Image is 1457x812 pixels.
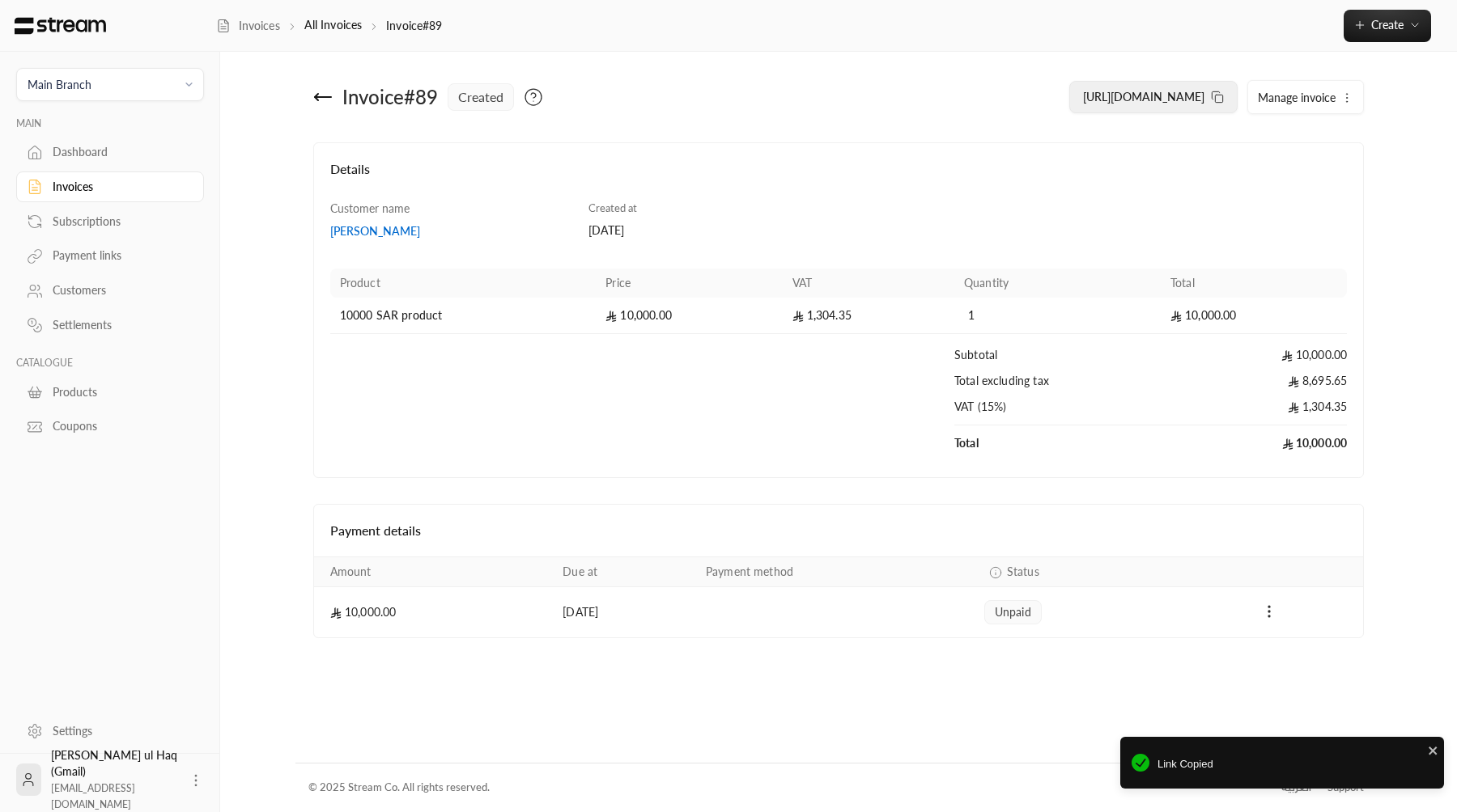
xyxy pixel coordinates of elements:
[1258,91,1336,104] span: Manage invoice
[216,18,280,34] a: Invoices
[314,557,553,587] th: Amount
[995,604,1031,620] span: unpaid
[13,17,108,35] img: Logo
[330,298,597,334] td: 10000 SAR product
[1161,269,1347,298] th: Total
[588,201,637,214] span: Created at
[51,782,135,810] span: [EMAIL_ADDRESS][DOMAIN_NAME]
[16,715,204,746] a: Settings
[330,223,573,239] a: [PERSON_NAME]
[16,171,204,203] a: Invoices
[588,222,831,239] div: [DATE]
[1161,334,1347,373] td: 10,000.00
[314,556,1364,637] table: Payments
[314,587,553,637] td: 10,000.00
[1161,425,1347,461] td: 10,000.00
[1371,18,1404,32] span: Create
[1069,81,1238,113] button: [URL][DOMAIN_NAME]
[16,275,204,307] a: Customers
[16,357,204,370] p: CATALOGUE
[1428,742,1439,758] button: close
[954,373,1161,399] td: Total excluding tax
[553,557,696,587] th: Due at
[342,84,438,110] div: Invoice # 89
[783,269,954,298] th: VAT
[458,87,503,107] span: created
[16,117,204,130] p: MAIN
[51,747,178,812] div: [PERSON_NAME] ul Haq (Gmail)
[53,214,184,230] div: Subscriptions
[53,317,184,333] div: Settlements
[53,144,184,160] div: Dashboard
[53,723,184,739] div: Settings
[553,587,696,637] td: [DATE]
[596,269,782,298] th: Price
[16,310,204,341] a: Settlements
[330,201,410,215] span: Customer name
[53,179,184,195] div: Invoices
[964,307,980,324] span: 1
[16,205,204,237] a: Subscriptions
[330,521,1348,540] h4: Payment details
[1248,81,1363,113] button: Manage invoice
[16,411,204,442] a: Coupons
[386,18,442,34] p: Invoice#89
[1161,373,1347,399] td: 8,695.65
[1161,399,1347,425] td: 1,304.35
[783,298,954,334] td: 1,304.35
[53,282,184,298] div: Customers
[330,269,1348,461] table: Products
[1161,298,1347,334] td: 10,000.00
[1158,756,1433,772] span: Link Copied
[28,76,91,93] div: Main Branch
[1083,90,1204,104] span: [URL][DOMAIN_NAME]
[954,334,1161,373] td: Subtotal
[53,384,184,400] div: Products
[330,159,1348,195] h4: Details
[696,557,975,587] th: Payment method
[53,418,184,434] div: Coupons
[304,18,362,32] a: All Invoices
[53,247,184,264] div: Payment links
[330,269,597,298] th: Product
[308,780,490,796] div: © 2025 Stream Co. All rights reserved.
[16,68,204,101] button: Main Branch
[16,137,204,168] a: Dashboard
[954,399,1161,425] td: VAT (15%)
[16,240,204,272] a: Payment links
[1007,564,1039,580] span: Status
[596,298,782,334] td: 10,000.00
[1344,10,1431,42] button: Create
[216,17,443,34] nav: breadcrumb
[954,425,1161,461] td: Total
[954,269,1161,298] th: Quantity
[16,376,204,408] a: Products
